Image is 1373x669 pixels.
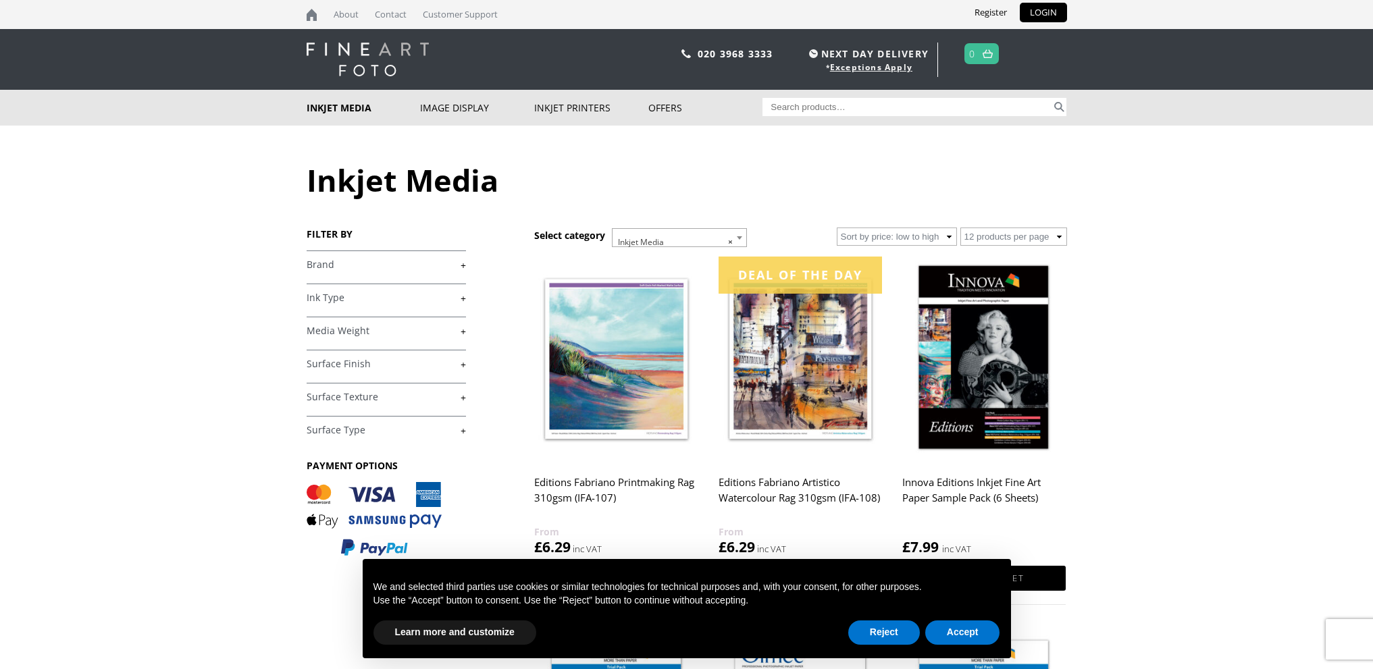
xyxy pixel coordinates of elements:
[830,61,912,73] a: Exceptions Apply
[534,257,698,461] img: Editions Fabriano Printmaking Rag 310gsm (IFA-107)
[307,424,466,437] a: +
[534,470,698,524] h2: Editions Fabriano Printmaking Rag 310gsm (IFA-107)
[719,537,755,556] bdi: 6.29
[719,470,882,524] h2: Editions Fabriano Artistico Watercolour Rag 310gsm (IFA-108)
[307,482,442,557] img: PAYMENT OPTIONS
[806,46,929,61] span: NEXT DAY DELIVERY
[964,3,1017,22] a: Register
[534,90,648,126] a: Inkjet Printers
[307,159,1067,200] h1: Inkjet Media
[728,233,733,252] span: ×
[719,257,882,294] div: Deal of the day
[307,259,466,271] a: +
[307,250,466,277] h4: Brand
[902,257,1066,557] a: Innova Editions Inkjet Fine Art Paper Sample Pack (6 Sheets) £7.99 inc VAT
[307,325,466,338] a: +
[902,470,1066,524] h2: Innova Editions Inkjet Fine Art Paper Sample Pack (6 Sheets)
[307,416,466,443] h4: Surface Type
[648,90,762,126] a: Offers
[719,257,882,557] a: Deal of the day Editions Fabriano Artistico Watercolour Rag 310gsm (IFA-108) £6.29
[307,383,466,410] h4: Surface Texture
[969,44,975,63] a: 0
[307,292,466,304] a: +
[373,581,1000,594] p: We and selected third parties use cookies or similar technologies for technical purposes and, wit...
[307,228,466,240] h3: FILTER BY
[307,350,466,377] h4: Surface Finish
[307,317,466,344] h4: Media Weight
[719,257,882,461] img: Editions Fabriano Artistico Watercolour Rag 310gsm (IFA-108)
[373,620,536,645] button: Learn more and customize
[1052,98,1067,116] button: Search
[307,43,429,76] img: logo-white.svg
[848,620,920,645] button: Reject
[307,358,466,371] a: +
[612,228,747,247] span: Inkjet Media
[307,391,466,404] a: +
[942,541,971,557] strong: inc VAT
[681,49,691,58] img: phone.svg
[809,49,818,58] img: time.svg
[307,90,421,126] a: Inkjet Media
[902,537,939,556] bdi: 7.99
[420,90,534,126] a: Image Display
[1020,3,1067,22] a: LOGIN
[534,537,571,556] bdi: 6.29
[534,229,605,242] h3: Select category
[925,620,1000,645] button: Accept
[307,284,466,311] h4: Ink Type
[698,47,773,60] a: 020 3968 3333
[534,537,542,556] span: £
[902,537,910,556] span: £
[983,49,993,58] img: basket.svg
[902,257,1066,461] img: Innova Editions Inkjet Fine Art Paper Sample Pack (6 Sheets)
[837,228,957,246] select: Shop order
[719,537,727,556] span: £
[534,257,698,557] a: Editions Fabriano Printmaking Rag 310gsm (IFA-107) £6.29
[762,98,1052,116] input: Search products…
[613,229,746,256] span: Inkjet Media
[307,459,466,472] h3: PAYMENT OPTIONS
[373,594,1000,608] p: Use the “Accept” button to consent. Use the “Reject” button to continue without accepting.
